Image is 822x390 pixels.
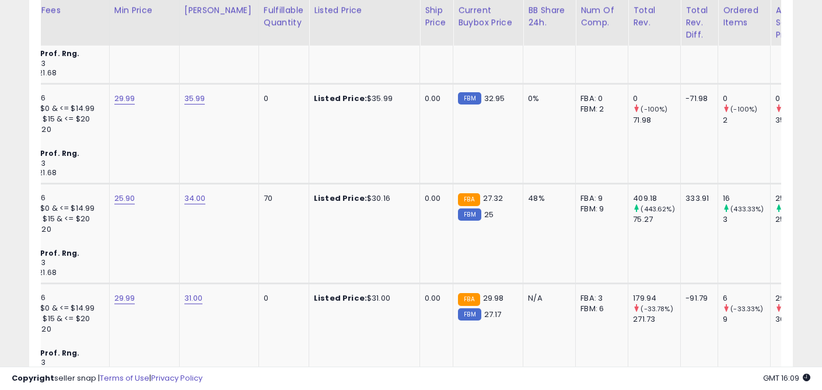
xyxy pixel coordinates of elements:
div: seller snap | | [12,373,202,384]
div: $30.16 [314,193,411,204]
b: Reduced Prof. Rng. [4,348,80,358]
small: FBA [458,293,480,306]
div: 0 [723,93,770,104]
div: $20.01 - $21.68 [4,168,100,178]
small: FBM [458,92,481,105]
span: 29.98 [483,292,504,304]
small: FBM [458,208,481,221]
small: FBA [458,193,480,206]
div: 10% for >= $15 & <= $20 [4,114,100,124]
div: 179.94 [633,293,680,304]
div: Min Price [114,4,174,16]
div: 0 [264,93,300,104]
div: [PERSON_NAME] [184,4,254,16]
div: 71.98 [633,115,680,126]
b: Reduced Prof. Rng. [4,48,80,58]
div: FBM: 2 [580,104,619,114]
div: Amazon Fees [4,4,104,16]
div: $0.30 min [4,335,100,345]
a: Privacy Policy [151,372,202,384]
small: (-100%) [730,105,757,114]
div: 10% for >= $15 & <= $20 [4,314,100,324]
b: Listed Price: [314,93,367,104]
strong: Copyright [12,372,54,384]
div: 2 [723,115,770,126]
div: 9 [723,314,770,325]
div: 3 [723,214,770,225]
div: BB Share 24h. [528,4,571,29]
div: $15 - $15.83 [4,159,100,169]
div: 17% for > $20 [4,124,100,135]
div: 409.18 [633,193,680,204]
div: Listed Price [314,4,415,16]
div: 75.27 [633,214,680,225]
small: (-33.78%) [641,304,673,314]
div: 6 [723,293,770,304]
b: Listed Price: [314,292,367,304]
div: FBA: 0 [580,93,619,104]
div: N/A [528,293,566,304]
div: 17% for > $20 [4,224,100,235]
div: FBM: 6 [580,304,619,314]
small: (-33.33%) [730,304,763,314]
span: 27.32 [483,193,503,204]
div: $0.30 min [4,235,100,245]
div: Fulfillable Quantity [264,4,304,29]
div: $0.30 min [4,135,100,146]
b: Reduced Prof. Rng. [4,248,80,258]
div: 5% for >= $0 & <= $14.99 [4,203,100,214]
b: Listed Price: [314,193,367,204]
div: $35.99 [314,93,411,104]
div: 16 [723,193,770,204]
div: 0.00 [425,293,444,304]
div: 333.91 [685,193,709,204]
a: 25.90 [114,193,135,204]
div: $10 - $10.76 [4,293,100,303]
div: 0% [528,93,566,104]
a: 31.00 [184,292,203,304]
div: $31.00 [314,293,411,304]
div: $10 - $10.76 [4,193,100,203]
div: 70 [264,193,300,204]
div: 5% for >= $0 & <= $14.99 [4,103,100,114]
b: Reduced Prof. Rng. [4,148,80,158]
a: 34.00 [184,193,206,204]
span: 27.17 [484,309,502,320]
small: (443.62%) [641,204,674,214]
span: 25 [484,209,494,220]
div: 17% for > $20 [4,324,100,335]
span: 32.95 [484,93,505,104]
div: 0 [264,293,300,304]
div: Current Buybox Price [458,4,518,29]
div: FBA: 3 [580,293,619,304]
small: (-100%) [641,105,667,114]
div: 5% for >= $0 & <= $14.99 [4,303,100,314]
div: 0 [633,93,680,104]
div: 0.00 [425,193,444,204]
div: 271.73 [633,314,680,325]
div: Avg Selling Price [775,4,818,41]
div: FBM: 9 [580,204,619,214]
small: (433.33%) [730,204,764,214]
span: 2025-09-10 16:09 GMT [763,372,810,384]
div: FBA: 9 [580,193,619,204]
small: FBM [458,308,481,321]
div: $10 - $10.76 [4,93,100,103]
div: 48% [528,193,566,204]
div: -71.98 [685,93,709,104]
div: $20.01 - $21.68 [4,268,100,278]
div: Total Rev. Diff. [685,4,713,41]
div: Ship Price [425,4,448,29]
div: $15 - $15.83 [4,258,100,268]
a: 29.99 [114,292,135,304]
div: Total Rev. [633,4,676,29]
div: 10% for >= $15 & <= $20 [4,214,100,224]
div: Ordered Items [723,4,765,29]
a: 29.99 [114,93,135,105]
div: -91.79 [685,293,709,304]
div: $20.01 - $21.68 [4,68,100,78]
a: 35.99 [184,93,205,105]
div: $15 - $15.83 [4,59,100,69]
a: Terms of Use [100,372,149,384]
div: 0.00 [425,93,444,104]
